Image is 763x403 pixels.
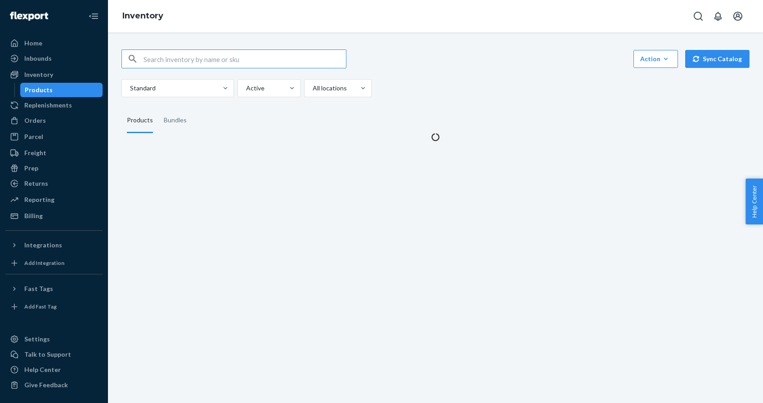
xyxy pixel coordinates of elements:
[24,241,62,250] div: Integrations
[5,98,103,112] a: Replenishments
[144,50,346,68] input: Search inventory by name or sku
[10,12,48,21] img: Flexport logo
[24,39,42,48] div: Home
[24,164,38,173] div: Prep
[5,51,103,66] a: Inbounds
[122,11,163,21] a: Inventory
[685,50,750,68] button: Sync Catalog
[5,67,103,82] a: Inventory
[24,365,61,374] div: Help Center
[115,3,171,29] ol: breadcrumbs
[5,363,103,377] a: Help Center
[5,176,103,191] a: Returns
[5,36,103,50] a: Home
[689,7,707,25] button: Open Search Box
[5,300,103,314] a: Add Fast Tag
[5,209,103,223] a: Billing
[24,179,48,188] div: Returns
[24,211,43,220] div: Billing
[24,54,52,63] div: Inbounds
[5,146,103,160] a: Freight
[24,101,72,110] div: Replenishments
[164,108,187,133] div: Bundles
[5,161,103,175] a: Prep
[24,259,64,267] div: Add Integration
[24,350,71,359] div: Talk to Support
[312,84,313,93] input: All locations
[633,50,678,68] button: Action
[5,347,103,362] button: Talk to Support
[709,7,727,25] button: Open notifications
[127,108,153,133] div: Products
[5,378,103,392] button: Give Feedback
[24,335,50,344] div: Settings
[5,332,103,346] a: Settings
[24,70,53,79] div: Inventory
[25,85,53,94] div: Products
[24,148,46,157] div: Freight
[5,282,103,296] button: Fast Tags
[5,193,103,207] a: Reporting
[5,130,103,144] a: Parcel
[5,238,103,252] button: Integrations
[745,179,763,224] button: Help Center
[129,84,130,93] input: Standard
[5,113,103,128] a: Orders
[24,132,43,141] div: Parcel
[5,256,103,270] a: Add Integration
[640,54,671,63] div: Action
[24,284,53,293] div: Fast Tags
[729,7,747,25] button: Open account menu
[245,84,246,93] input: Active
[24,195,54,204] div: Reporting
[20,83,103,97] a: Products
[24,303,57,310] div: Add Fast Tag
[85,7,103,25] button: Close Navigation
[24,381,68,390] div: Give Feedback
[24,116,46,125] div: Orders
